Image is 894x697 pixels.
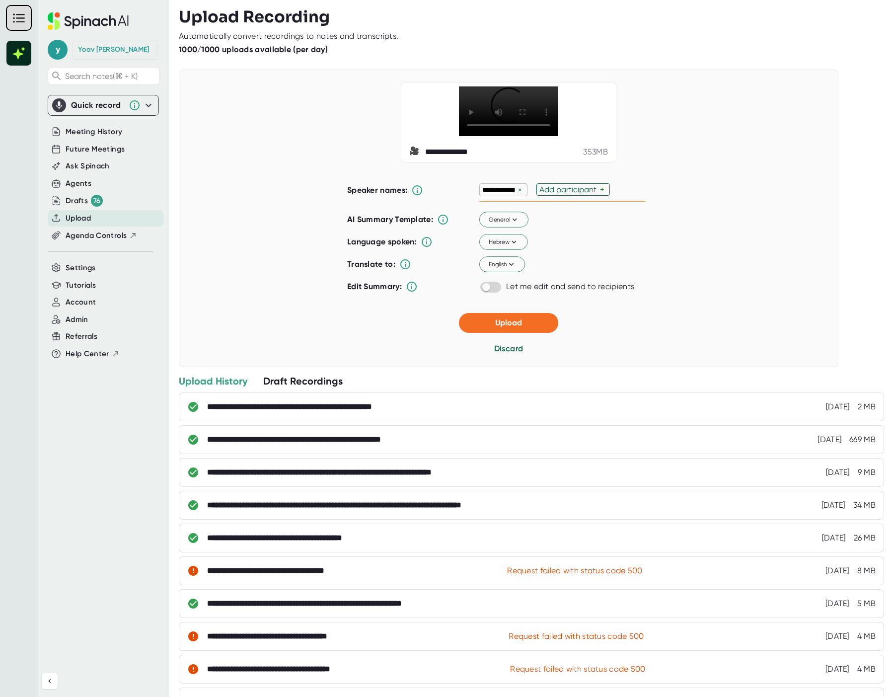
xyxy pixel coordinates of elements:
button: Account [66,297,96,308]
div: 669 MB [849,435,876,445]
div: 76 [91,195,103,207]
div: 4 MB [857,664,876,674]
button: Upload [66,213,91,224]
button: Ask Spinach [66,160,110,172]
div: 26 MB [854,533,876,543]
span: Hebrew [489,237,519,246]
span: English [489,260,516,269]
b: Speaker names: [347,185,407,195]
div: Request failed with status code 500 [507,566,643,576]
button: Drafts 76 [66,195,103,207]
div: Quick record [71,100,124,110]
div: + [600,185,607,194]
button: Help Center [66,348,120,360]
div: 2 MB [858,402,876,412]
div: Yoav Grossman [78,45,149,54]
div: 7/2/2025, 12:57:08 PM [826,467,850,477]
b: AI Summary Template: [347,215,433,225]
div: Let me edit and send to recipients [506,282,634,292]
button: Discard [494,343,523,355]
div: 6/18/2025, 11:40:37 AM [821,500,845,510]
div: 8 MB [857,566,876,576]
span: General [489,215,520,224]
b: Edit Summary: [347,282,402,291]
button: Tutorials [66,280,96,291]
div: 5 MB [857,599,876,609]
span: y [48,40,68,60]
button: Admin [66,314,88,325]
b: Translate to: [347,259,395,269]
span: video [409,146,421,158]
span: Upload [495,318,522,327]
span: Agenda Controls [66,230,127,241]
div: 8/24/2025, 8:20:08 AM [826,402,850,412]
div: 6/10/2025, 7:47:31 AM [825,631,849,641]
div: Quick record [52,95,154,115]
div: Upload History [179,375,247,387]
b: Language spoken: [347,237,417,246]
button: Future Meetings [66,144,125,155]
span: Help Center [66,348,109,360]
div: Request failed with status code 500 [510,664,646,674]
div: 353 MB [583,147,608,157]
button: Settings [66,262,96,274]
span: Discard [494,344,523,353]
div: 6/10/2025, 8:45:36 AM [822,533,846,543]
span: Search notes (⌘ + K) [65,72,157,81]
button: Upload [459,313,558,333]
button: Agenda Controls [66,230,137,241]
div: 6/10/2025, 8:40:50 AM [825,566,849,576]
div: 4 MB [857,631,876,641]
div: Automatically convert recordings to notes and transcripts. [179,31,398,41]
button: General [479,212,528,228]
div: 6/10/2025, 7:47:48 AM [825,599,849,609]
div: Drafts [66,195,103,207]
button: Hebrew [479,234,528,250]
div: 6/10/2025, 7:46:07 AM [825,664,849,674]
b: 1000/1000 uploads available (per day) [179,45,328,54]
div: Draft Recordings [263,375,343,387]
div: 34 MB [853,500,876,510]
div: Request failed with status code 500 [509,631,644,641]
button: Collapse sidebar [42,673,58,689]
button: English [479,257,525,273]
button: Meeting History [66,126,122,138]
div: 8/12/2025, 12:41:55 PM [818,435,841,445]
button: Referrals [66,331,97,342]
h3: Upload Recording [179,7,884,26]
div: 9 MB [858,467,876,477]
button: Agents [66,178,91,189]
div: Add participant [539,185,600,194]
div: × [516,185,524,195]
